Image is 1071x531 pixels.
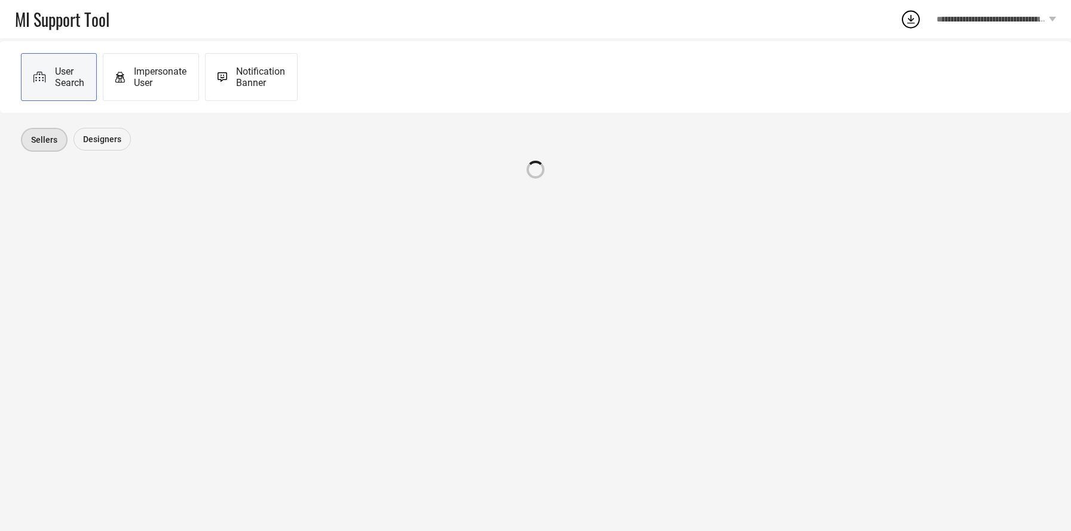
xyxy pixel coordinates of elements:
[900,8,922,30] div: Open download list
[134,66,186,88] span: Impersonate User
[55,66,84,88] span: User Search
[236,66,285,88] span: Notification Banner
[31,135,57,145] span: Sellers
[83,134,121,144] span: Designers
[15,7,109,32] span: MI Support Tool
